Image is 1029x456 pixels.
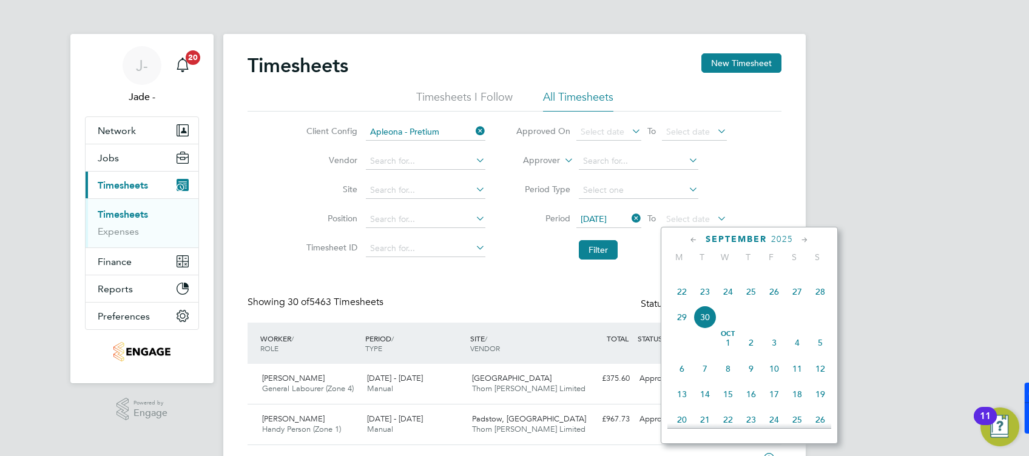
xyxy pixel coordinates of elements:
[690,252,714,263] span: T
[786,383,809,406] span: 18
[288,296,383,308] span: 5463 Timesheets
[579,240,618,260] button: Filter
[262,424,341,434] span: Handy Person (Zone 1)
[86,248,198,275] button: Finance
[737,252,760,263] span: T
[579,182,698,199] input: Select one
[248,296,386,309] div: Showing
[86,144,198,171] button: Jobs
[86,117,198,144] button: Network
[693,280,717,303] span: 23
[786,280,809,303] span: 27
[366,240,485,257] input: Search for...
[771,234,793,244] span: 2025
[670,383,693,406] span: 13
[607,334,629,343] span: TOTAL
[701,53,781,73] button: New Timesheet
[740,331,763,354] span: 2
[740,280,763,303] span: 25
[262,373,325,383] span: [PERSON_NAME]
[670,306,693,329] span: 29
[485,334,487,343] span: /
[367,373,423,383] span: [DATE] - [DATE]
[670,408,693,431] span: 20
[809,408,832,431] span: 26
[472,424,585,434] span: Thorn [PERSON_NAME] Limited
[288,296,309,308] span: 30 of
[667,252,690,263] span: M
[717,331,740,354] span: 1
[809,280,832,303] span: 28
[786,357,809,380] span: 11
[783,252,806,263] span: S
[416,90,513,112] li: Timesheets I Follow
[666,213,710,224] span: Select date
[693,357,717,380] span: 7
[98,125,136,136] span: Network
[366,182,485,199] input: Search for...
[133,398,167,408] span: Powered by
[248,53,348,78] h2: Timesheets
[303,184,357,195] label: Site
[70,34,214,383] nav: Main navigation
[809,331,832,354] span: 5
[365,343,382,353] span: TYPE
[581,213,607,224] span: [DATE]
[85,342,199,361] a: Go to home page
[763,331,786,354] span: 3
[85,46,199,104] a: J-Jade -
[366,153,485,170] input: Search for...
[740,408,763,431] span: 23
[257,327,362,359] div: WORKER
[635,369,698,389] div: Approved
[467,327,572,359] div: SITE
[362,327,467,359] div: PERIOD
[136,58,148,73] span: J-
[760,252,783,263] span: F
[367,424,393,434] span: Manual
[98,283,133,295] span: Reports
[366,211,485,228] input: Search for...
[786,408,809,431] span: 25
[763,383,786,406] span: 17
[717,280,740,303] span: 24
[98,310,150,322] span: Preferences
[635,409,698,429] div: Approved
[717,331,740,337] span: Oct
[693,408,717,431] span: 21
[740,357,763,380] span: 9
[641,296,757,313] div: Status
[644,210,660,226] span: To
[472,373,552,383] span: [GEOGRAPHIC_DATA]
[763,280,786,303] span: 26
[980,407,1019,446] button: Open Resource Center, 11 new notifications
[693,383,717,406] span: 14
[666,126,710,137] span: Select date
[472,414,586,424] span: Padstow, [GEOGRAPHIC_DATA]
[113,342,170,361] img: thornbaker-logo-retina.png
[116,398,168,421] a: Powered byEngage
[706,234,767,244] span: September
[740,383,763,406] span: 16
[291,334,294,343] span: /
[572,369,635,389] div: £375.60
[472,383,585,394] span: Thorn [PERSON_NAME] Limited
[262,383,354,394] span: General Labourer (Zone 4)
[763,357,786,380] span: 10
[98,179,148,191] span: Timesheets
[391,334,394,343] span: /
[516,126,570,136] label: Approved On
[717,383,740,406] span: 15
[806,252,829,263] span: S
[543,90,613,112] li: All Timesheets
[366,124,485,141] input: Search for...
[644,123,660,139] span: To
[579,153,698,170] input: Search for...
[367,414,423,424] span: [DATE] - [DATE]
[303,242,357,253] label: Timesheet ID
[303,213,357,224] label: Position
[670,357,693,380] span: 6
[763,408,786,431] span: 24
[714,252,737,263] span: W
[85,90,199,104] span: Jade -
